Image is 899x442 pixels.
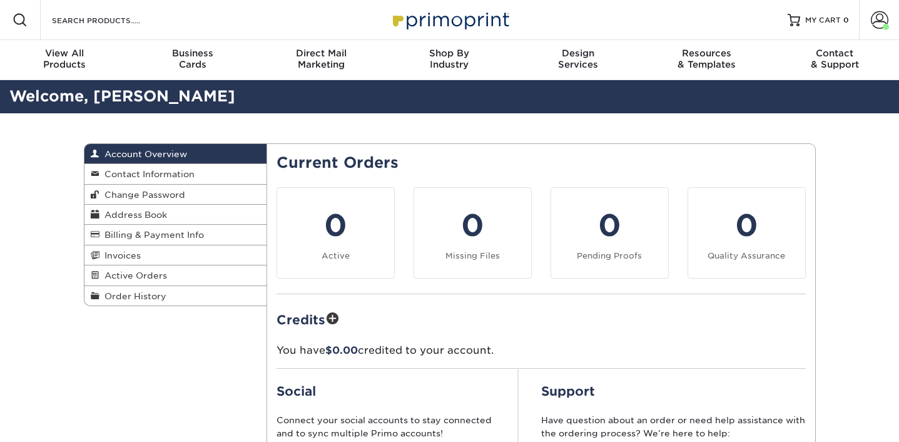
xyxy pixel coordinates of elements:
[277,154,806,172] h2: Current Orders
[99,169,195,179] span: Contact Information
[257,40,385,80] a: Direct MailMarketing
[322,251,350,260] small: Active
[99,210,167,220] span: Address Book
[99,270,167,280] span: Active Orders
[541,384,806,399] h2: Support
[387,6,512,33] img: Primoprint
[99,149,187,159] span: Account Overview
[385,48,514,59] span: Shop By
[277,384,495,399] h2: Social
[559,203,661,248] div: 0
[84,245,267,265] a: Invoices
[277,414,495,439] p: Connect your social accounts to stay connected and to sync multiple Primo accounts!
[257,48,385,59] span: Direct Mail
[445,251,500,260] small: Missing Files
[84,164,267,184] a: Contact Information
[642,40,770,80] a: Resources& Templates
[128,48,256,70] div: Cards
[99,250,141,260] span: Invoices
[577,251,642,260] small: Pending Proofs
[514,48,642,70] div: Services
[84,205,267,225] a: Address Book
[514,40,642,80] a: DesignServices
[541,414,806,439] p: Have question about an order or need help assistance with the ordering process? We’re here to help:
[84,185,267,205] a: Change Password
[277,343,806,358] p: You have credited to your account.
[771,48,899,70] div: & Support
[257,48,385,70] div: Marketing
[843,16,849,24] span: 0
[51,13,173,28] input: SEARCH PRODUCTS.....
[84,144,267,164] a: Account Overview
[708,251,785,260] small: Quality Assurance
[551,187,669,279] a: 0 Pending Proofs
[99,230,204,240] span: Billing & Payment Info
[325,344,358,356] span: $0.00
[84,225,267,245] a: Billing & Payment Info
[422,203,524,248] div: 0
[84,265,267,285] a: Active Orders
[128,48,256,59] span: Business
[688,187,806,279] a: 0 Quality Assurance
[277,309,806,329] h2: Credits
[285,203,387,248] div: 0
[277,187,395,279] a: 0 Active
[805,15,841,26] span: MY CART
[642,48,770,70] div: & Templates
[771,40,899,80] a: Contact& Support
[385,48,514,70] div: Industry
[128,40,256,80] a: BusinessCards
[514,48,642,59] span: Design
[385,40,514,80] a: Shop ByIndustry
[99,291,166,301] span: Order History
[696,203,798,248] div: 0
[771,48,899,59] span: Contact
[99,190,185,200] span: Change Password
[84,286,267,306] a: Order History
[642,48,770,59] span: Resources
[414,187,532,279] a: 0 Missing Files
